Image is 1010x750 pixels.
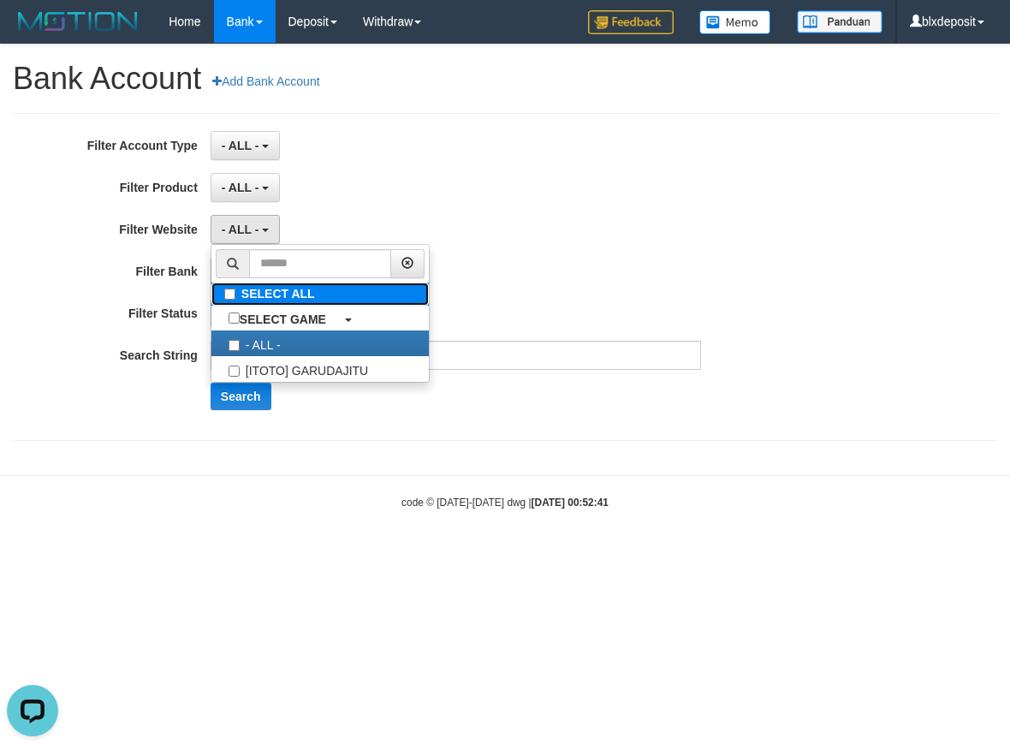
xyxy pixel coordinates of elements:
[211,356,429,382] label: [ITOTO] GARUDAJITU
[229,340,240,351] input: - ALL -
[7,7,58,58] button: Open LiveChat chat widget
[211,215,280,244] button: - ALL -
[401,497,609,509] small: code © [DATE]-[DATE] dwg |
[201,67,330,96] a: Add Bank Account
[240,312,326,326] b: SELECT GAME
[588,10,674,34] img: Feedback.jpg
[699,10,771,34] img: Button%20Memo.svg
[13,62,997,96] h1: Bank Account
[222,181,259,194] span: - ALL -
[13,9,143,34] img: MOTION_logo.png
[222,139,259,152] span: - ALL -
[224,289,235,300] input: SELECT ALL
[211,173,280,202] button: - ALL -
[211,283,429,306] label: SELECT ALL
[211,383,271,410] button: Search
[222,223,259,236] span: - ALL -
[211,330,429,356] label: - ALL -
[229,366,240,377] input: [ITOTO] GARUDAJITU
[211,131,280,160] button: - ALL -
[797,10,882,33] img: panduan.png
[229,312,240,324] input: SELECT GAME
[532,497,609,509] strong: [DATE] 00:52:41
[211,307,429,330] a: SELECT GAME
